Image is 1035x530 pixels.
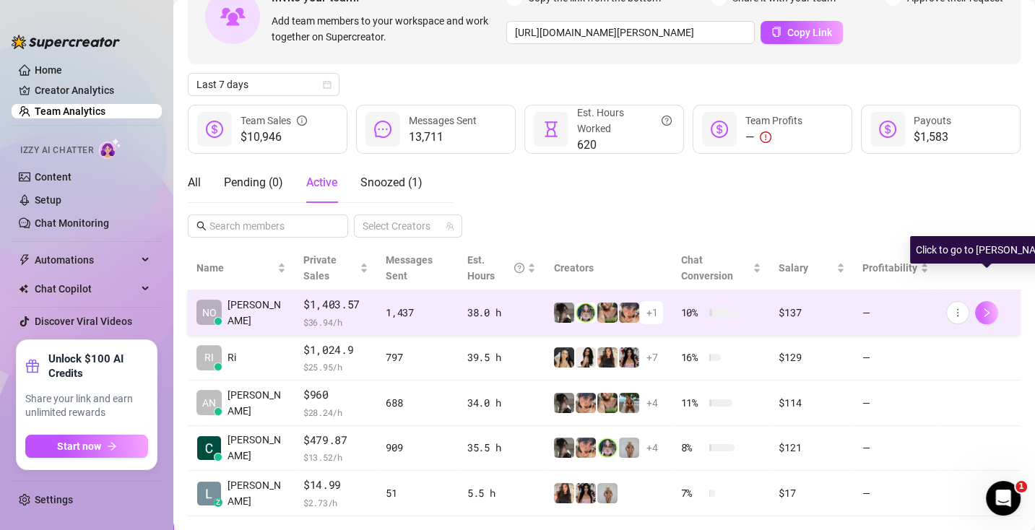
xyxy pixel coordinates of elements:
span: Payouts [914,115,951,126]
div: 688 [386,395,450,411]
span: + 4 [646,395,657,411]
span: + 7 [646,349,657,365]
span: Start now [57,440,101,452]
span: + 1 [646,305,657,321]
img: dreamsofleana [597,303,618,323]
td: — [854,336,937,381]
img: Barbi [619,438,639,458]
div: $129 [779,349,844,365]
span: hourglass [542,121,560,138]
span: Active [306,175,337,189]
div: 1,437 [386,305,450,321]
img: diandradelgado [554,483,574,503]
span: copy [771,27,781,37]
input: Search members [209,218,328,234]
span: question-circle [514,252,524,284]
span: Name [196,260,274,276]
span: $479.87 [303,432,368,449]
span: [PERSON_NAME] [228,477,286,509]
div: $137 [779,305,844,321]
img: dreamsofleana [597,393,618,413]
span: exclamation-circle [760,131,771,143]
span: $14.99 [303,477,368,494]
span: $1,024.9 [303,342,368,359]
span: info-circle [297,113,307,129]
td: — [854,381,937,426]
span: calendar [323,80,332,89]
span: Add team members to your workspace and work together on Supercreator. [272,13,501,45]
span: arrow-right [107,441,117,451]
span: RI [204,349,214,365]
div: 35.5 h [467,440,537,456]
span: search [196,221,207,231]
span: $1,403.57 [303,296,368,313]
span: right [982,308,992,318]
div: 797 [386,349,450,365]
td: — [854,471,937,516]
button: Copy Link [761,21,843,44]
div: Pending ( 0 ) [224,174,283,191]
span: 11 % [680,395,703,411]
img: Libby [619,393,639,413]
img: empress.venus [619,347,639,368]
span: 10 % [680,305,703,321]
img: bonnierides [576,393,596,413]
a: Discover Viral Videos [35,316,132,327]
img: ChloeLove [576,347,596,368]
a: Settings [35,494,73,505]
span: Last 7 days [196,74,331,95]
span: Automations [35,248,137,271]
div: 5.5 h [467,485,537,501]
span: [PERSON_NAME] [228,432,286,464]
th: Creators [545,246,672,290]
div: $17 [779,485,844,501]
div: $121 [779,440,844,456]
strong: Unlock $100 AI Credits [48,352,148,381]
span: 620 [577,136,672,154]
span: Salary [779,262,808,274]
span: $ 28.24 /h [303,405,368,420]
span: 7 % [680,485,703,501]
span: Chat Conversion [680,254,732,282]
span: Chat Copilot [35,277,137,300]
span: $ 2.73 /h [303,495,368,510]
span: dollar-circle [879,121,896,138]
span: Copy Link [787,27,832,38]
td: — [854,290,937,336]
span: 16 % [680,349,703,365]
th: Name [188,246,295,290]
span: Share your link and earn unlimited rewards [25,392,148,420]
img: Chat Copilot [19,284,28,294]
img: daiisyjane [554,303,574,323]
span: question-circle [662,105,672,136]
img: jadetv [576,303,596,323]
span: more [953,308,963,318]
img: diandradelgado [597,347,618,368]
img: bonnierides [576,438,596,458]
span: Private Sales [303,254,337,282]
span: message [374,121,391,138]
img: badbree-shoe_lab [554,347,574,368]
span: Izzy AI Chatter [20,144,93,157]
div: All [188,174,201,191]
span: Snoozed ( 1 ) [360,175,423,189]
span: Messages Sent [409,115,477,126]
div: — [745,129,802,146]
div: 39.5 h [467,349,537,365]
img: AI Chatter [99,138,121,159]
span: $10,946 [241,129,307,146]
span: dollar-circle [206,121,223,138]
a: Home [35,64,62,76]
div: 51 [386,485,450,501]
span: [PERSON_NAME] [228,297,286,329]
img: Cecil Capuchino [197,436,221,460]
img: daiisyjane [554,438,574,458]
div: 38.0 h [467,305,537,321]
span: $960 [303,386,368,404]
span: team [446,222,454,230]
div: z [214,498,222,507]
td: — [854,426,937,472]
span: Team Profits [745,115,802,126]
span: 1 [1015,481,1027,492]
img: daiisyjane [554,393,574,413]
